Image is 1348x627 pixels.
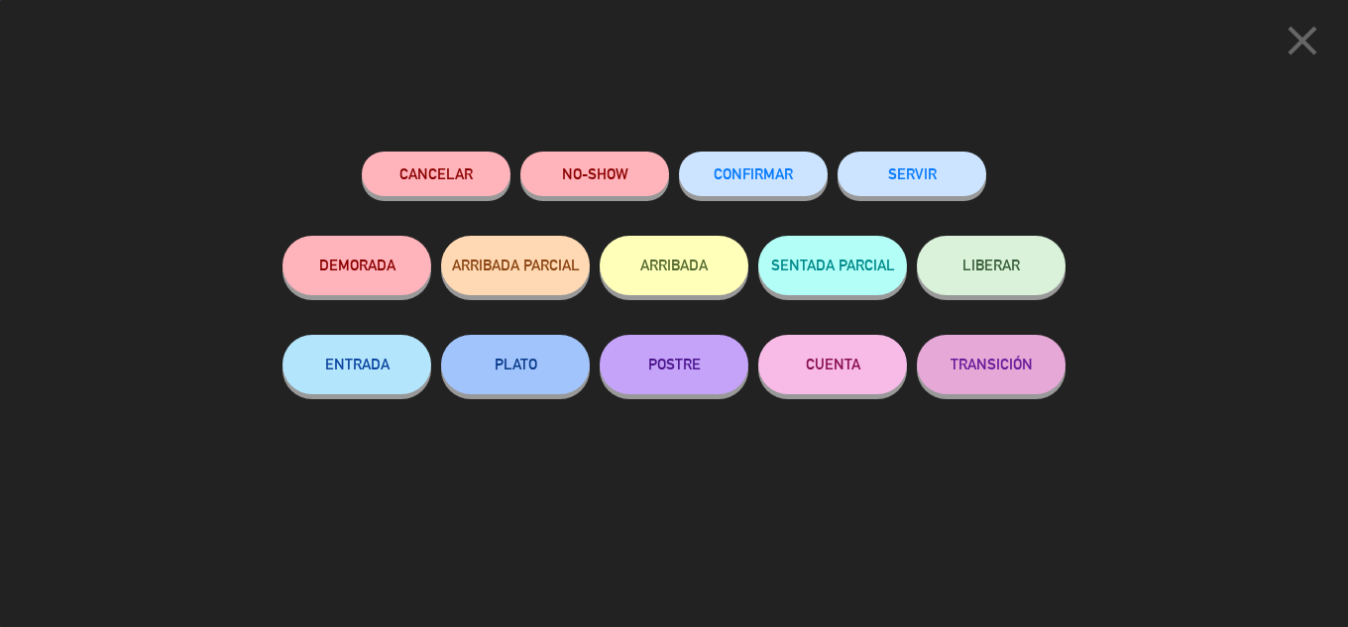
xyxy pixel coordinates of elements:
[600,236,748,295] button: ARRIBADA
[838,152,986,196] button: SERVIR
[520,152,669,196] button: NO-SHOW
[1272,15,1333,73] button: close
[1278,16,1327,65] i: close
[679,152,828,196] button: CONFIRMAR
[917,335,1066,394] button: TRANSICIÓN
[758,236,907,295] button: SENTADA PARCIAL
[441,335,590,394] button: PLATO
[917,236,1066,295] button: LIBERAR
[758,335,907,394] button: CUENTA
[600,335,748,394] button: POSTRE
[282,236,431,295] button: DEMORADA
[714,165,793,182] span: CONFIRMAR
[962,257,1020,273] span: LIBERAR
[452,257,580,273] span: ARRIBADA PARCIAL
[282,335,431,394] button: ENTRADA
[441,236,590,295] button: ARRIBADA PARCIAL
[362,152,510,196] button: Cancelar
